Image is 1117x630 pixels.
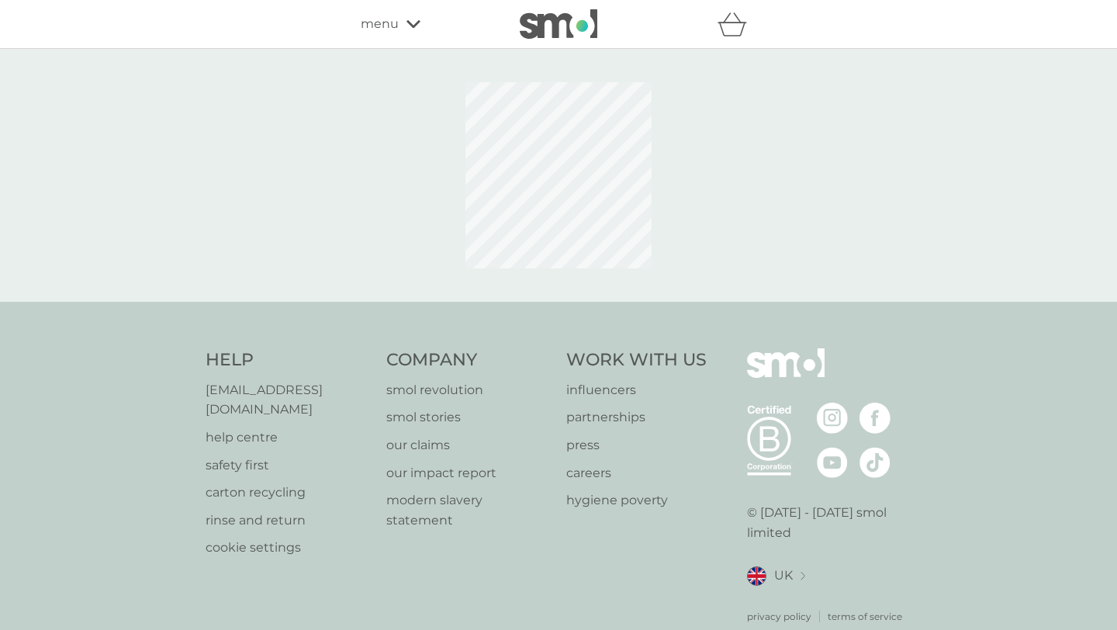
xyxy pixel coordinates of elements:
img: smol [520,9,597,39]
a: safety first [206,455,371,476]
a: privacy policy [747,609,811,624]
a: help centre [206,427,371,448]
a: hygiene poverty [566,490,707,511]
p: © [DATE] - [DATE] smol limited [747,503,912,542]
a: smol revolution [386,380,552,400]
a: terms of service [828,609,902,624]
img: UK flag [747,566,766,586]
img: smol [747,348,825,401]
a: influencers [566,380,707,400]
div: basket [718,9,756,40]
a: our claims [386,435,552,455]
img: visit the smol Facebook page [859,403,890,434]
img: visit the smol Tiktok page [859,447,890,478]
a: partnerships [566,407,707,427]
a: smol stories [386,407,552,427]
h4: Work With Us [566,348,707,372]
a: carton recycling [206,483,371,503]
span: UK [774,566,793,586]
h4: Company [386,348,552,372]
h4: Help [206,348,371,372]
a: press [566,435,707,455]
a: [EMAIL_ADDRESS][DOMAIN_NAME] [206,380,371,420]
img: visit the smol Instagram page [817,403,848,434]
img: visit the smol Youtube page [817,447,848,478]
span: menu [361,14,399,34]
a: our impact report [386,463,552,483]
a: careers [566,463,707,483]
a: rinse and return [206,511,371,531]
a: cookie settings [206,538,371,558]
img: select a new location [801,572,805,580]
a: modern slavery statement [386,490,552,530]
